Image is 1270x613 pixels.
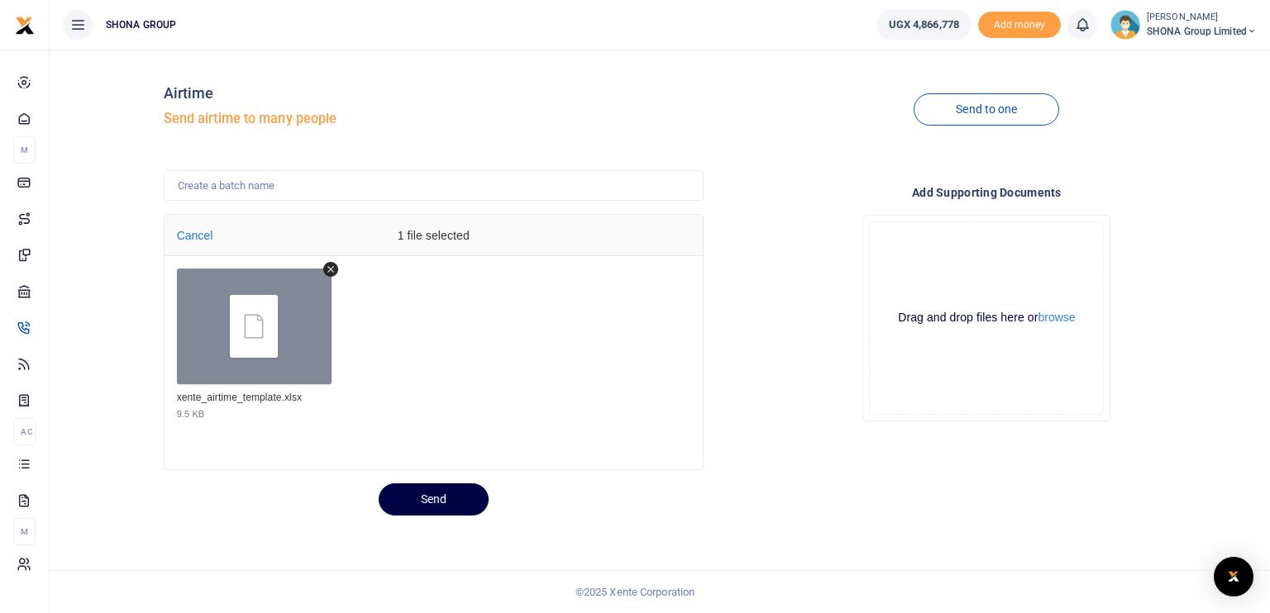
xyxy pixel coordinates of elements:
div: File Uploader [862,215,1110,421]
small: [PERSON_NAME] [1147,11,1257,25]
span: SHONA GROUP [99,17,183,32]
button: Cancel [172,224,218,247]
button: Remove file [323,262,338,277]
img: profile-user [1110,10,1140,40]
li: Toup your wallet [978,12,1061,39]
li: M [13,518,36,545]
a: profile-user [PERSON_NAME] SHONA Group Limited [1110,10,1257,40]
li: Wallet ballance [870,10,978,40]
img: logo-small [15,16,35,36]
h4: Airtime [164,84,704,102]
a: Add money [978,17,1061,30]
button: Send [379,483,489,516]
li: M [13,136,36,164]
h5: Send airtime to many people [164,111,704,127]
a: UGX 4,866,778 [876,10,972,40]
a: logo-small logo-large logo-large [15,18,35,31]
div: Drag and drop files here or [870,310,1103,326]
div: xente_airtime_template.xlsx [177,392,327,405]
div: 1 file selected [309,215,557,256]
li: Ac [13,418,36,445]
button: browse [1038,311,1075,323]
span: SHONA Group Limited [1147,24,1257,39]
div: Open Intercom Messenger [1214,557,1253,596]
div: 9.5 KB [177,408,205,420]
a: Send to one [914,93,1059,126]
span: UGX 4,866,778 [889,17,959,33]
input: Create a batch name [164,170,704,202]
h4: Add supporting Documents [717,183,1257,202]
span: Add money [978,12,1061,39]
div: File Uploader [164,214,704,470]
